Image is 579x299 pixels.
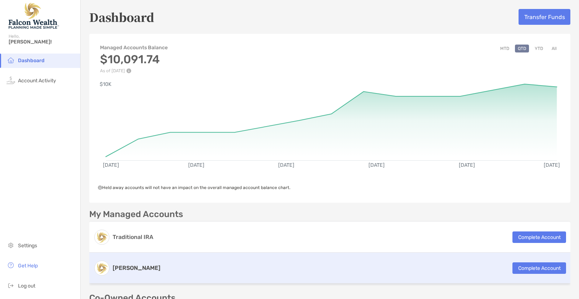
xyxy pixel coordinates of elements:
[100,52,168,66] h3: $10,091.74
[6,281,15,290] img: logout icon
[369,162,385,169] text: [DATE]
[98,185,290,190] span: Held away accounts will not have an impact on the overall managed account balance chart.
[549,45,560,52] button: All
[103,162,119,169] text: [DATE]
[9,39,76,45] span: [PERSON_NAME]!
[113,233,153,241] h3: Traditional IRA
[6,261,15,270] img: get-help icon
[18,243,37,249] span: Settings
[279,162,295,169] text: [DATE]
[18,57,45,64] span: Dashboard
[100,68,168,73] p: As of [DATE]
[6,56,15,64] img: household icon
[113,264,160,272] h3: [PERSON_NAME]
[460,162,476,169] text: [DATE]
[18,78,56,84] span: Account Activity
[6,76,15,84] img: activity icon
[9,3,59,29] img: Falcon Wealth Planning Logo
[95,261,109,275] img: logo account
[497,45,512,52] button: MTD
[532,45,546,52] button: YTD
[89,210,183,219] p: My Managed Accounts
[18,263,38,269] span: Get Help
[89,9,154,25] h5: Dashboard
[512,262,566,274] button: Complete Account
[545,162,561,169] text: [DATE]
[100,81,112,87] text: $10K
[126,68,131,73] img: Performance Info
[18,283,35,289] span: Log out
[6,241,15,249] img: settings icon
[512,231,566,243] button: Complete Account
[100,45,168,51] h4: Managed Accounts Balance
[188,162,204,169] text: [DATE]
[515,45,529,52] button: QTD
[95,230,109,244] img: logo account
[519,9,570,25] button: Transfer Funds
